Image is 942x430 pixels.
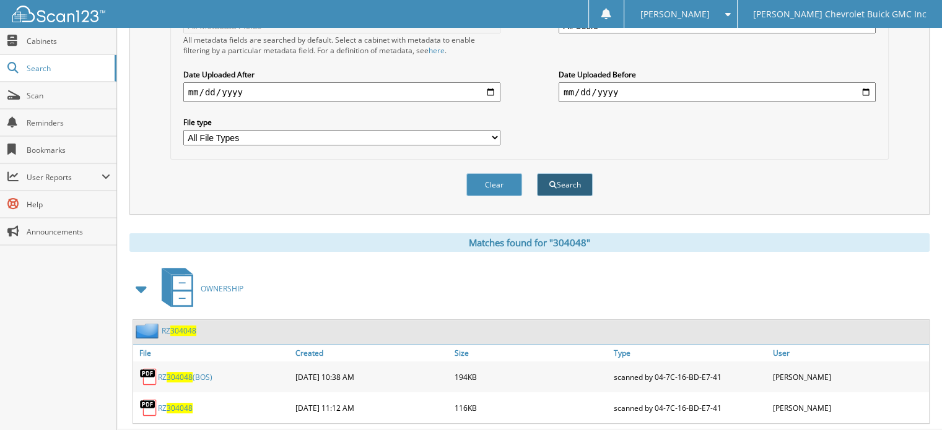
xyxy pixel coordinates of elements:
[158,372,212,382] a: RZ304048(BOS)
[559,69,876,80] label: Date Uploaded Before
[162,325,196,336] a: RZ304048
[139,368,158,386] img: PDF.png
[611,364,770,389] div: scanned by 04-7C-16-BD-E7-41
[451,345,611,361] a: Size
[183,69,500,80] label: Date Uploaded After
[559,82,876,102] input: end
[201,283,243,294] span: OWNERSHIP
[770,345,929,361] a: User
[27,199,110,210] span: Help
[640,11,709,18] span: [PERSON_NAME]
[183,35,500,56] div: All metadata fields are searched by default. Select a cabinet with metadata to enable filtering b...
[139,398,158,417] img: PDF.png
[451,364,611,389] div: 194KB
[880,371,942,430] iframe: Chat Widget
[27,36,110,46] span: Cabinets
[12,6,105,22] img: scan123-logo-white.svg
[27,118,110,128] span: Reminders
[183,82,500,102] input: start
[183,117,500,127] label: File type
[429,45,445,56] a: here
[292,345,451,361] a: Created
[129,233,930,252] div: Matches found for "304048"
[154,264,243,313] a: OWNERSHIP
[611,345,770,361] a: Type
[451,395,611,420] div: 116KB
[537,173,593,196] button: Search
[167,372,193,382] span: 304048
[292,395,451,420] div: [DATE] 11:12 AM
[611,395,770,420] div: scanned by 04-7C-16-BD-E7-41
[770,364,929,389] div: [PERSON_NAME]
[27,90,110,101] span: Scan
[167,403,193,413] span: 304048
[27,226,110,237] span: Announcements
[292,364,451,389] div: [DATE] 10:38 AM
[133,345,292,361] a: File
[136,323,162,338] img: folder2.png
[770,395,929,420] div: [PERSON_NAME]
[27,145,110,155] span: Bookmarks
[27,63,108,74] span: Search
[466,173,522,196] button: Clear
[27,172,102,183] span: User Reports
[753,11,927,18] span: [PERSON_NAME] Chevrolet Buick GMC Inc
[158,403,193,413] a: RZ304048
[170,325,196,336] span: 304048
